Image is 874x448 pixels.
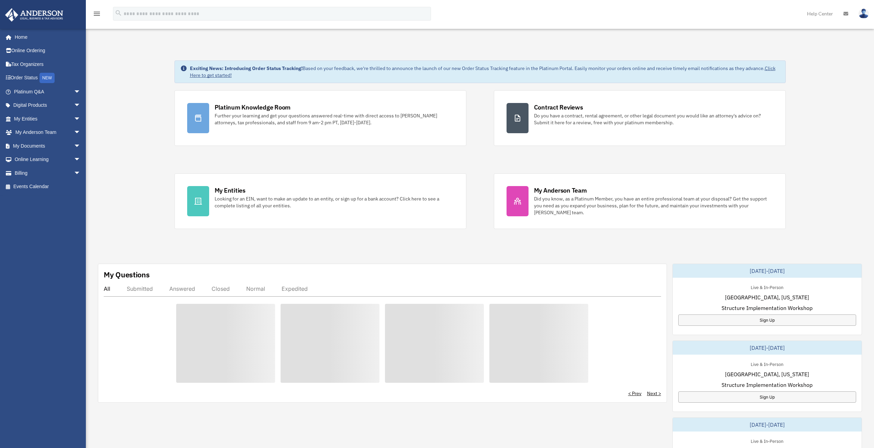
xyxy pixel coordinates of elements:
[115,9,122,17] i: search
[628,390,642,397] a: < Prev
[5,57,91,71] a: Tax Organizers
[673,264,862,278] div: [DATE]-[DATE]
[190,65,775,78] a: Click Here to get started!
[93,12,101,18] a: menu
[745,360,789,367] div: Live & In-Person
[74,99,88,113] span: arrow_drop_down
[534,112,773,126] div: Do you have a contract, rental agreement, or other legal document you would like an attorney's ad...
[190,65,303,71] strong: Exciting News: Introducing Order Status Tracking!
[534,195,773,216] div: Did you know, as a Platinum Member, you have an entire professional team at your disposal? Get th...
[725,293,809,301] span: [GEOGRAPHIC_DATA], [US_STATE]
[39,73,55,83] div: NEW
[215,195,454,209] div: Looking for an EIN, want to make an update to an entity, or sign up for a bank account? Click her...
[722,381,813,389] span: Structure Implementation Workshop
[212,285,230,292] div: Closed
[127,285,153,292] div: Submitted
[647,390,661,397] a: Next >
[745,437,789,444] div: Live & In-Person
[534,186,587,195] div: My Anderson Team
[534,103,583,112] div: Contract Reviews
[494,173,786,229] a: My Anderson Team Did you know, as a Platinum Member, you have an entire professional team at your...
[859,9,869,19] img: User Pic
[174,90,466,146] a: Platinum Knowledge Room Further your learning and get your questions answered real-time with dire...
[5,30,88,44] a: Home
[5,180,91,194] a: Events Calendar
[722,304,813,312] span: Structure Implementation Workshop
[104,285,110,292] div: All
[5,99,91,112] a: Digital Productsarrow_drop_down
[5,85,91,99] a: Platinum Q&Aarrow_drop_down
[5,139,91,153] a: My Documentsarrow_drop_down
[74,153,88,167] span: arrow_drop_down
[673,418,862,432] div: [DATE]-[DATE]
[93,10,101,18] i: menu
[5,166,91,180] a: Billingarrow_drop_down
[174,173,466,229] a: My Entities Looking for an EIN, want to make an update to an entity, or sign up for a bank accoun...
[74,166,88,180] span: arrow_drop_down
[215,103,291,112] div: Platinum Knowledge Room
[3,8,65,22] img: Anderson Advisors Platinum Portal
[5,71,91,85] a: Order StatusNEW
[74,139,88,153] span: arrow_drop_down
[725,370,809,378] span: [GEOGRAPHIC_DATA], [US_STATE]
[673,341,862,355] div: [DATE]-[DATE]
[678,391,856,403] a: Sign Up
[190,65,780,79] div: Based on your feedback, we're thrilled to announce the launch of our new Order Status Tracking fe...
[74,85,88,99] span: arrow_drop_down
[745,283,789,290] div: Live & In-Person
[5,126,91,139] a: My Anderson Teamarrow_drop_down
[74,126,88,140] span: arrow_drop_down
[246,285,265,292] div: Normal
[5,112,91,126] a: My Entitiesarrow_drop_down
[494,90,786,146] a: Contract Reviews Do you have a contract, rental agreement, or other legal document you would like...
[215,186,246,195] div: My Entities
[215,112,454,126] div: Further your learning and get your questions answered real-time with direct access to [PERSON_NAM...
[74,112,88,126] span: arrow_drop_down
[169,285,195,292] div: Answered
[5,153,91,166] a: Online Learningarrow_drop_down
[282,285,308,292] div: Expedited
[5,44,91,58] a: Online Ordering
[678,314,856,326] a: Sign Up
[104,269,150,280] div: My Questions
